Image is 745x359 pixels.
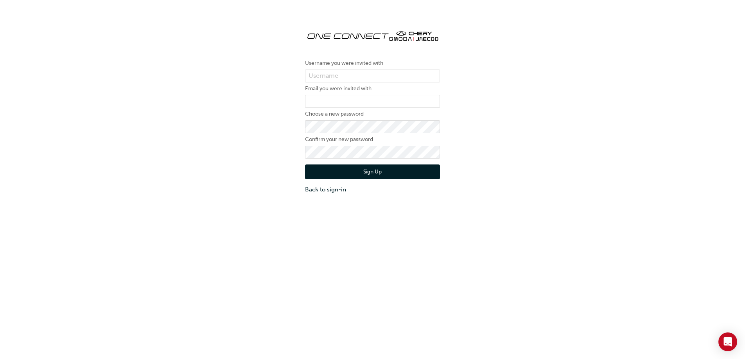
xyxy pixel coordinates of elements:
[305,109,440,119] label: Choose a new password
[305,84,440,93] label: Email you were invited with
[305,135,440,144] label: Confirm your new password
[305,185,440,194] a: Back to sign-in
[718,332,737,351] div: Open Intercom Messenger
[305,23,440,47] img: oneconnect
[305,164,440,179] button: Sign Up
[305,59,440,68] label: Username you were invited with
[305,70,440,83] input: Username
